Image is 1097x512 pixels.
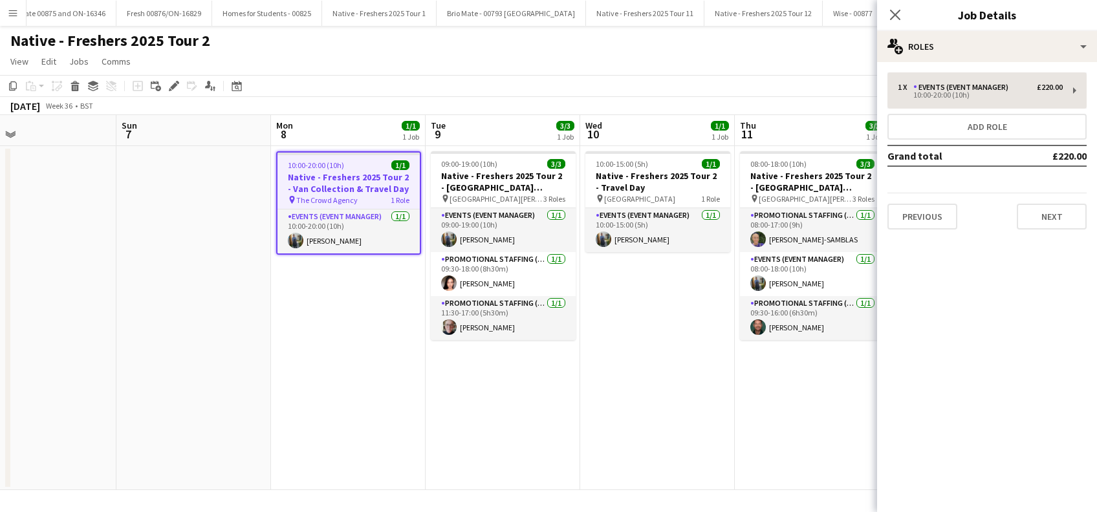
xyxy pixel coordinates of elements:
[898,92,1063,98] div: 10:00-20:00 (10h)
[450,194,543,204] span: [GEOGRAPHIC_DATA][PERSON_NAME] (SU Building)
[740,252,885,296] app-card-role: Events (Event Manager)1/108:00-18:00 (10h)[PERSON_NAME]
[96,53,136,70] a: Comms
[80,101,93,111] div: BST
[877,6,1097,23] h3: Job Details
[738,127,756,142] span: 11
[5,53,34,70] a: View
[887,204,957,229] button: Previous
[585,170,730,193] h3: Native - Freshers 2025 Tour 2 - Travel Day
[441,159,497,169] span: 09:00-19:00 (10h)
[322,1,437,26] button: Native - Freshers 2025 Tour 1
[586,1,704,26] button: Native - Freshers 2025 Tour 11
[898,83,913,92] div: 1 x
[1037,83,1063,92] div: £220.00
[288,160,344,170] span: 10:00-20:00 (10h)
[853,194,874,204] span: 3 Roles
[750,159,807,169] span: 08:00-18:00 (10h)
[402,132,419,142] div: 1 Job
[740,151,885,340] app-job-card: 08:00-18:00 (10h)3/3Native - Freshers 2025 Tour 2 - [GEOGRAPHIC_DATA][PERSON_NAME] [GEOGRAPHIC_DA...
[711,132,728,142] div: 1 Job
[10,100,40,112] div: [DATE]
[856,159,874,169] span: 3/3
[702,159,720,169] span: 1/1
[704,1,823,26] button: Native - Freshers 2025 Tour 12
[1010,145,1087,166] td: £220.00
[740,120,756,131] span: Thu
[276,151,421,255] app-job-card: 10:00-20:00 (10h)1/1Native - Freshers 2025 Tour 2 - Van Collection & Travel Day The Crowd Agency1...
[116,1,212,26] button: Fresh 00876/ON-16829
[69,56,89,67] span: Jobs
[585,208,730,252] app-card-role: Events (Event Manager)1/110:00-15:00 (5h)[PERSON_NAME]
[557,132,574,142] div: 1 Job
[585,151,730,252] app-job-card: 10:00-15:00 (5h)1/1Native - Freshers 2025 Tour 2 - Travel Day [GEOGRAPHIC_DATA]1 RoleEvents (Even...
[391,160,409,170] span: 1/1
[122,120,137,131] span: Sun
[276,120,293,131] span: Mon
[604,194,675,204] span: [GEOGRAPHIC_DATA]
[585,120,602,131] span: Wed
[759,194,853,204] span: [GEOGRAPHIC_DATA][PERSON_NAME]
[212,1,322,26] button: Homes for Students - 00825
[10,31,210,50] h1: Native - Freshers 2025 Tour 2
[556,121,574,131] span: 3/3
[64,53,94,70] a: Jobs
[102,56,131,67] span: Comms
[877,31,1097,62] div: Roles
[431,170,576,193] h3: Native - Freshers 2025 Tour 2 - [GEOGRAPHIC_DATA][PERSON_NAME]
[277,171,420,195] h3: Native - Freshers 2025 Tour 2 - Van Collection & Travel Day
[431,296,576,340] app-card-role: Promotional Staffing (Brand Ambassadors)1/111:30-17:00 (5h30m)[PERSON_NAME]
[402,121,420,131] span: 1/1
[740,296,885,340] app-card-role: Promotional Staffing (Brand Ambassadors)1/109:30-16:00 (6h30m)[PERSON_NAME]
[887,145,1010,166] td: Grand total
[823,1,884,26] button: Wise - 00877
[431,208,576,252] app-card-role: Events (Event Manager)1/109:00-19:00 (10h)[PERSON_NAME]
[740,170,885,193] h3: Native - Freshers 2025 Tour 2 - [GEOGRAPHIC_DATA][PERSON_NAME]
[36,53,61,70] a: Edit
[431,120,446,131] span: Tue
[543,194,565,204] span: 3 Roles
[701,194,720,204] span: 1 Role
[431,151,576,340] app-job-card: 09:00-19:00 (10h)3/3Native - Freshers 2025 Tour 2 - [GEOGRAPHIC_DATA][PERSON_NAME] [GEOGRAPHIC_DA...
[865,121,884,131] span: 3/3
[429,127,446,142] span: 9
[43,101,75,111] span: Week 36
[391,195,409,205] span: 1 Role
[274,127,293,142] span: 8
[437,1,586,26] button: Brio Mate - 00793 [GEOGRAPHIC_DATA]
[1017,204,1087,229] button: Next
[596,159,648,169] span: 10:00-15:00 (5h)
[583,127,602,142] span: 10
[277,209,420,253] app-card-role: Events (Event Manager)1/110:00-20:00 (10h)[PERSON_NAME]
[913,83,1014,92] div: Events (Event Manager)
[887,114,1087,140] button: Add role
[120,127,137,142] span: 7
[10,56,28,67] span: View
[866,132,883,142] div: 1 Job
[431,252,576,296] app-card-role: Promotional Staffing (Brand Ambassadors)1/109:30-18:00 (8h30m)[PERSON_NAME]
[41,56,56,67] span: Edit
[547,159,565,169] span: 3/3
[711,121,729,131] span: 1/1
[296,195,358,205] span: The Crowd Agency
[740,208,885,252] app-card-role: Promotional Staffing (Brand Ambassadors)1/108:00-17:00 (9h)[PERSON_NAME]-SAMBLAS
